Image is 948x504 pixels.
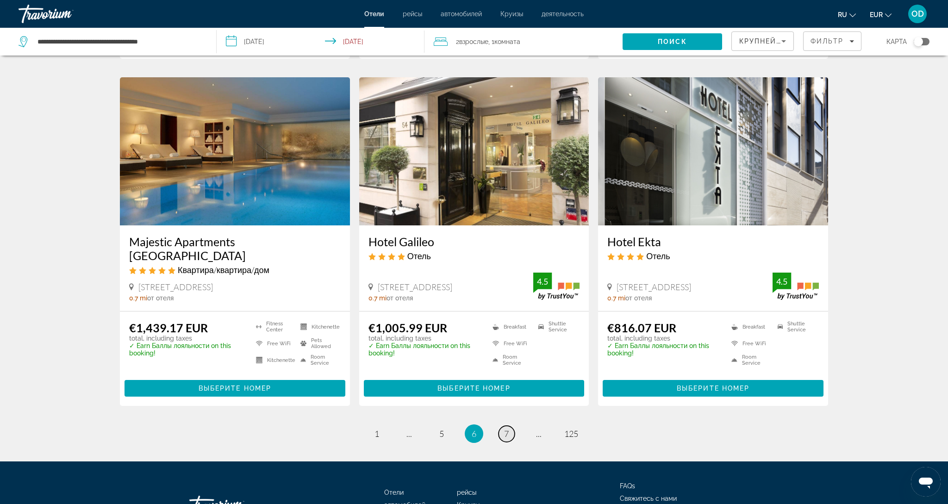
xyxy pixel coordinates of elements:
a: Travorium [19,2,111,26]
span: Фильтр [811,37,844,45]
div: 5 star Apartment [129,265,341,275]
span: 2 [456,35,488,48]
span: Выберите номер [677,385,749,392]
a: Выберите номер [603,382,823,392]
span: [STREET_ADDRESS] [378,282,452,292]
span: EUR [870,11,883,19]
span: ... [536,429,542,439]
p: ✓ Earn Баллы лояльности on this booking! [129,342,244,357]
img: TrustYou guest rating badge [533,273,580,300]
ins: €816.07 EUR [607,321,676,335]
button: Выберите номер [364,380,585,397]
div: 4 star Hotel [607,251,819,261]
li: Fitness Center [251,321,296,333]
nav: Pagination [120,424,828,443]
span: 6 [472,429,476,439]
ins: €1,005.99 EUR [368,321,447,335]
span: Комната [494,38,520,45]
span: Выберите номер [437,385,510,392]
a: рейсы [403,10,422,18]
span: Квартира/квартира/дом [178,265,269,275]
span: [STREET_ADDRESS] [617,282,691,292]
span: 7 [504,429,509,439]
span: карта [886,35,907,48]
a: деятельность [542,10,584,18]
a: Выберите номер [364,382,585,392]
span: Отель [646,251,670,261]
span: 125 [564,429,578,439]
a: Свяжитесь с нами [620,495,677,502]
li: Shuttle Service [534,321,580,333]
li: Breakfast [488,321,534,333]
li: Room Service [296,354,340,366]
a: FAQs [620,482,635,490]
button: Выберите номер [125,380,345,397]
span: Отель [407,251,431,261]
button: Filters [803,31,862,51]
span: Поиск [658,38,687,45]
button: Change language [838,8,856,21]
ins: €1,439.17 EUR [129,321,208,335]
li: Room Service [488,354,534,366]
a: Hotel Galileo [368,235,580,249]
li: Free WiFi [488,337,534,349]
span: от отеля [625,294,652,302]
span: 1 [374,429,379,439]
a: Отели [384,489,404,496]
span: от отеля [147,294,174,302]
div: 4 star Hotel [368,251,580,261]
span: Выберите номер [199,385,271,392]
iframe: Schaltfläche zum Öffnen des Messaging-Fensters [911,467,941,497]
a: Отели [364,10,384,18]
button: User Menu [905,4,929,24]
li: Kitchenette [296,321,340,333]
span: OD [911,9,924,19]
img: Hotel Galileo [359,77,589,225]
span: 0.7 mi [607,294,625,302]
li: Pets Allowed [296,337,340,349]
div: 4.5 [773,276,791,287]
span: 0.7 mi [129,294,147,302]
img: TrustYou guest rating badge [773,273,819,300]
a: Hotel Ekta [607,235,819,249]
input: Search hotel destination [37,35,202,49]
li: Free WiFi [251,337,296,349]
a: Круизы [500,10,523,18]
span: ... [406,429,412,439]
button: Change currency [870,8,892,21]
button: Toggle map [907,37,929,46]
p: total, including taxes [129,335,244,342]
li: Room Service [727,354,773,366]
a: Majestic Apartments [GEOGRAPHIC_DATA] [129,235,341,262]
span: [STREET_ADDRESS] [138,282,213,292]
a: Majestic Apartments Champs Elysées [120,77,350,225]
a: рейсы [457,489,476,496]
img: Hotel Ekta [598,77,828,225]
p: ✓ Earn Баллы лояльности on this booking! [607,342,720,357]
p: total, including taxes [607,335,720,342]
p: ✓ Earn Баллы лояльности on this booking! [368,342,481,357]
li: Breakfast [727,321,773,333]
span: , 1 [488,35,520,48]
span: от отеля [387,294,413,302]
span: ru [838,11,847,19]
a: автомобилей [441,10,482,18]
li: Free WiFi [727,337,773,349]
mat-select: Sort by [739,36,786,47]
a: Выберите номер [125,382,345,392]
li: Kitchenette [251,354,296,366]
button: Select check in and out date [217,28,424,56]
span: Крупнейшие сбережения [739,37,852,45]
p: total, including taxes [368,335,481,342]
